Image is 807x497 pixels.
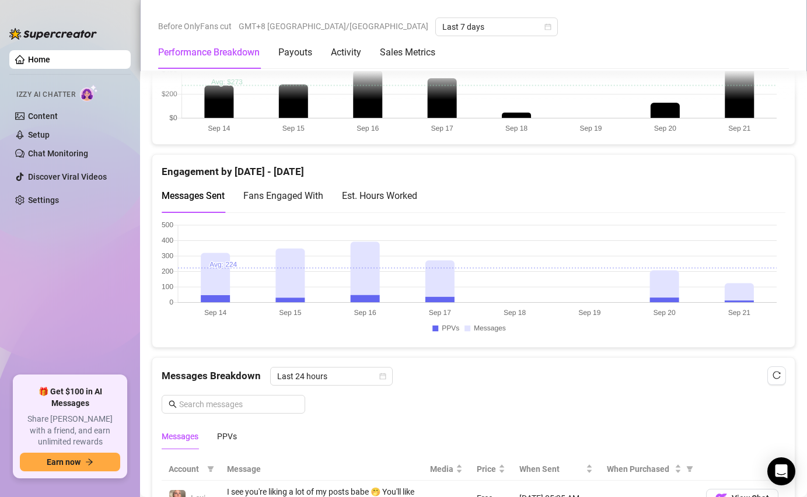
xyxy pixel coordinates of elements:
span: Messages Sent [162,190,225,201]
button: Earn nowarrow-right [20,453,120,471]
div: Payouts [278,45,312,60]
span: filter [684,460,696,478]
div: Messages Breakdown [162,367,785,386]
a: Home [28,55,50,64]
span: GMT+8 [GEOGRAPHIC_DATA]/[GEOGRAPHIC_DATA] [239,17,428,35]
a: Discover Viral Videos [28,172,107,181]
a: Chat Monitoring [28,149,88,158]
span: filter [207,466,214,473]
span: filter [205,460,216,478]
th: Media [423,458,470,481]
th: Message [220,458,423,481]
a: Content [28,111,58,121]
span: search [169,400,177,408]
input: Search messages [179,398,298,411]
span: Share [PERSON_NAME] with a friend, and earn unlimited rewards [20,414,120,448]
th: When Sent [512,458,600,481]
img: logo-BBDzfeDw.svg [9,28,97,40]
div: Performance Breakdown [158,45,260,60]
div: Sales Metrics [380,45,435,60]
span: calendar [379,373,386,380]
th: Price [470,458,512,481]
span: Last 7 days [442,18,551,36]
span: When Purchased [607,463,672,475]
div: Open Intercom Messenger [767,457,795,485]
span: filter [686,466,693,473]
span: Fans Engaged With [243,190,323,201]
div: Activity [331,45,361,60]
span: 🎁 Get $100 in AI Messages [20,386,120,409]
th: When Purchased [600,458,699,481]
div: PPVs [217,430,237,443]
span: Earn now [47,457,81,467]
span: reload [773,371,781,379]
span: Before OnlyFans cut [158,17,232,35]
span: Last 24 hours [277,367,386,385]
a: Setup [28,130,50,139]
a: Settings [28,195,59,205]
div: Est. Hours Worked [342,188,417,203]
span: Izzy AI Chatter [16,89,75,100]
span: Price [477,463,496,475]
span: When Sent [519,463,584,475]
div: Engagement by [DATE] - [DATE] [162,155,785,180]
div: Messages [162,430,198,443]
span: Media [430,463,453,475]
span: Account [169,463,202,475]
img: AI Chatter [80,85,98,101]
span: arrow-right [85,458,93,466]
span: calendar [544,23,551,30]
